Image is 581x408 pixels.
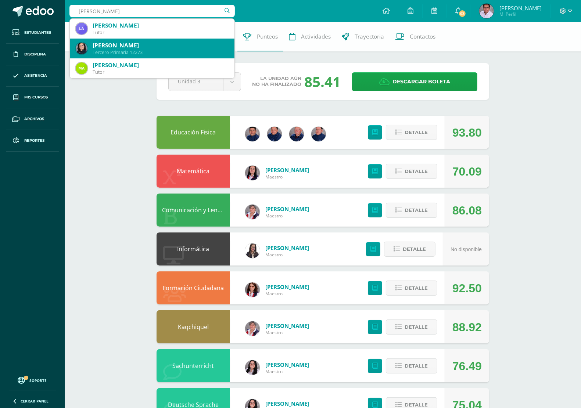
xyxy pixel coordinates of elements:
a: Archivos [6,108,59,130]
img: 9ecbe07bdee1ad8edd933d8244312c74.png [311,127,326,141]
div: 88.92 [452,311,482,344]
img: ad8ad6297175918541d8ee8a434036db.png [245,166,260,180]
span: Detalle [403,242,426,256]
a: Actividades [283,22,336,51]
div: Kaqchiquel [157,310,230,343]
div: Tutor [93,29,229,36]
button: Detalle [386,164,437,179]
span: Trayectoria [355,33,384,40]
span: Disciplina [24,51,46,57]
button: Detalle [386,203,437,218]
a: Unidad 3 [169,73,241,91]
span: No disponible [451,246,482,252]
a: Estudiantes [6,22,59,44]
div: 93.80 [452,116,482,149]
a: Trayectoria [336,22,390,51]
div: 70.09 [452,155,482,188]
span: Archivos [24,116,44,122]
div: Formación Ciudadana [157,271,230,304]
a: Descargar boleta [352,72,477,91]
a: [PERSON_NAME] [265,244,309,252]
img: 475d2e0d0201258a82dce4ce331fa7cf.png [245,205,260,219]
span: Detalle [405,165,428,178]
a: Mis cursos [6,87,59,108]
img: 6e979456a3c56f418277038f982a7d62.png [245,360,260,375]
a: [PERSON_NAME] [265,283,309,290]
span: Soporte [30,378,47,383]
span: [PERSON_NAME] [499,4,542,12]
img: 3141a089a2d5bd0035bd8bcce6db6b67.png [76,23,87,35]
a: Contactos [390,22,441,51]
span: Mis cursos [24,94,48,100]
span: Descargar boleta [392,73,450,91]
span: Unidad 3 [178,73,214,90]
span: Maestro [265,174,309,180]
a: [PERSON_NAME] [265,166,309,174]
a: [PERSON_NAME] [265,322,309,329]
a: Asistencia [6,65,59,87]
div: Tutor [93,69,229,75]
span: Punteos [257,33,278,40]
span: Detalle [405,359,428,373]
span: La unidad aún no ha finalizado [252,76,302,87]
span: Detalle [405,320,428,334]
span: Detalle [405,281,428,295]
a: [PERSON_NAME] [265,361,309,368]
img: 048173fa43e3a44cdcb23400d4213b1d.png [76,62,87,74]
span: Maestro [265,252,309,258]
a: Soporte [9,375,56,385]
div: 85.41 [305,72,341,91]
div: Comunicación y Lenguaje [157,194,230,227]
button: Detalle [386,281,437,296]
div: [PERSON_NAME] [93,22,229,29]
img: 1c38046ccfa38abdac5b3f2345700fb5.png [267,127,282,141]
span: Cerrar panel [21,398,49,404]
button: Detalle [386,319,437,335]
img: 30157132c5462ac5138517a99bb263db.png [76,43,87,54]
button: Detalle [386,358,437,373]
div: 92.50 [452,272,482,305]
img: 5e561b1b4745f30dac10328f2370a0d4.png [289,127,304,141]
span: Reportes [24,138,44,144]
span: Detalle [405,203,428,217]
span: 53 [458,10,466,18]
div: Matemática [157,155,230,188]
span: Actividades [301,33,331,40]
span: Contactos [410,33,435,40]
a: [PERSON_NAME] [265,400,309,407]
span: Maestro [265,368,309,375]
span: Maestro [265,290,309,297]
div: Tercero Primaria 12273 [93,49,229,55]
a: Disciplina [6,44,59,65]
button: Detalle [384,242,435,257]
input: Busca un usuario... [69,5,235,17]
img: 475d2e0d0201258a82dce4ce331fa7cf.png [245,321,260,336]
span: Mi Perfil [499,11,542,17]
div: Informática [157,232,230,266]
div: Educación Fisica [157,116,230,149]
span: Estudiantes [24,30,51,36]
img: 9521831b7eb62fd0ab6b39a80c4a7782.png [479,4,494,18]
button: Detalle [386,125,437,140]
div: [PERSON_NAME] [93,61,229,69]
span: Asistencia [24,73,47,79]
img: c566d585d09da5d42f3b66dabcea1714.png [245,282,260,297]
a: Punteos [237,22,283,51]
a: Reportes [6,130,59,152]
img: 4006fe33169205415d824d67e5edd571.png [245,127,260,141]
a: [PERSON_NAME] [265,205,309,213]
div: 86.08 [452,194,482,227]
div: [PERSON_NAME] [93,41,229,49]
div: 76.49 [452,350,482,383]
img: 06f2a02a3e8cd598d980aa32fa6de0d8.png [245,243,260,258]
div: Sachunterricht [157,349,230,382]
span: Maestro [265,329,309,336]
span: Maestro [265,213,309,219]
span: Detalle [405,126,428,139]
